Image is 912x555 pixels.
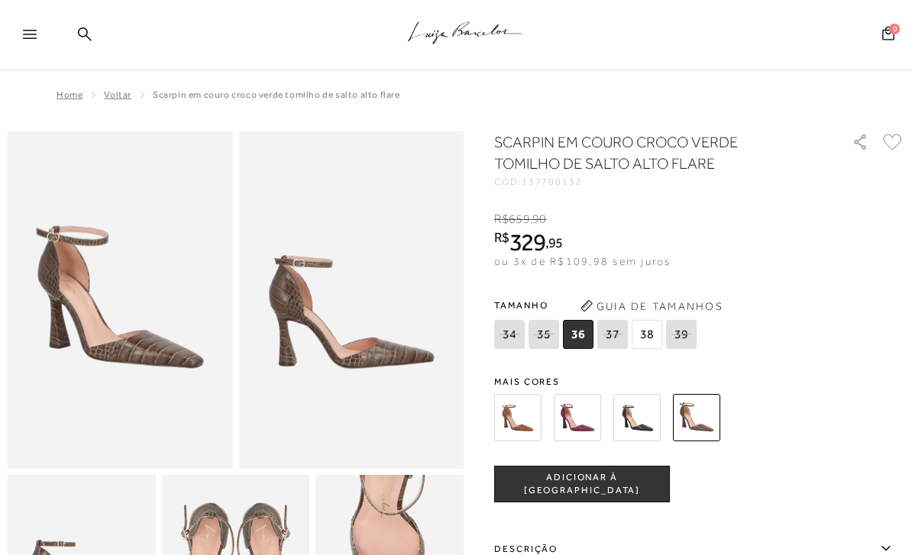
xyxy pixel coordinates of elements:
[532,212,546,226] span: 90
[494,466,670,502] button: ADICIONAR À [GEOGRAPHIC_DATA]
[889,24,900,34] span: 0
[239,131,464,469] img: image
[632,320,662,349] span: 38
[494,177,800,186] div: CÓD:
[666,320,697,349] span: 39
[495,471,669,498] span: ADICIONAR À [GEOGRAPHIC_DATA]
[494,212,509,226] i: R$
[878,25,899,46] button: 0
[529,320,559,349] span: 35
[57,89,82,100] a: Home
[597,320,628,349] span: 37
[548,234,563,250] span: 95
[8,131,233,469] img: image
[494,255,671,267] span: ou 3x de R$109,98 sem juros
[494,131,781,174] h1: SCARPIN EM COURO CROCO VERDE TOMILHO DE SALTO ALTO FLARE
[153,89,400,100] span: SCARPIN EM COURO CROCO VERDE TOMILHO DE SALTO ALTO FLARE
[494,231,509,244] i: R$
[575,294,728,318] button: Guia de Tamanhos
[509,228,545,256] span: 329
[673,394,720,441] img: SCARPIN EM COURO CROCO VERDE TOMILHO DE SALTO ALTO FLARE
[509,212,529,226] span: 659
[563,320,593,349] span: 36
[494,320,525,349] span: 34
[494,377,904,386] span: Mais cores
[554,394,601,441] img: SCARPIN EM COURO CROCO MARSALA DE SALTO ALTO FLARE
[104,89,131,100] a: Voltar
[545,236,563,250] i: ,
[522,176,583,187] span: 137700132
[494,294,700,317] span: Tamanho
[494,394,542,441] img: SCARPIN EM COURO CROCO CARAMELO DE SALTO ALTO FLARE
[613,394,661,441] img: SCARPIN EM COURO CROCO PRETO DE SALTO ALTO FLARE
[530,212,547,226] i: ,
